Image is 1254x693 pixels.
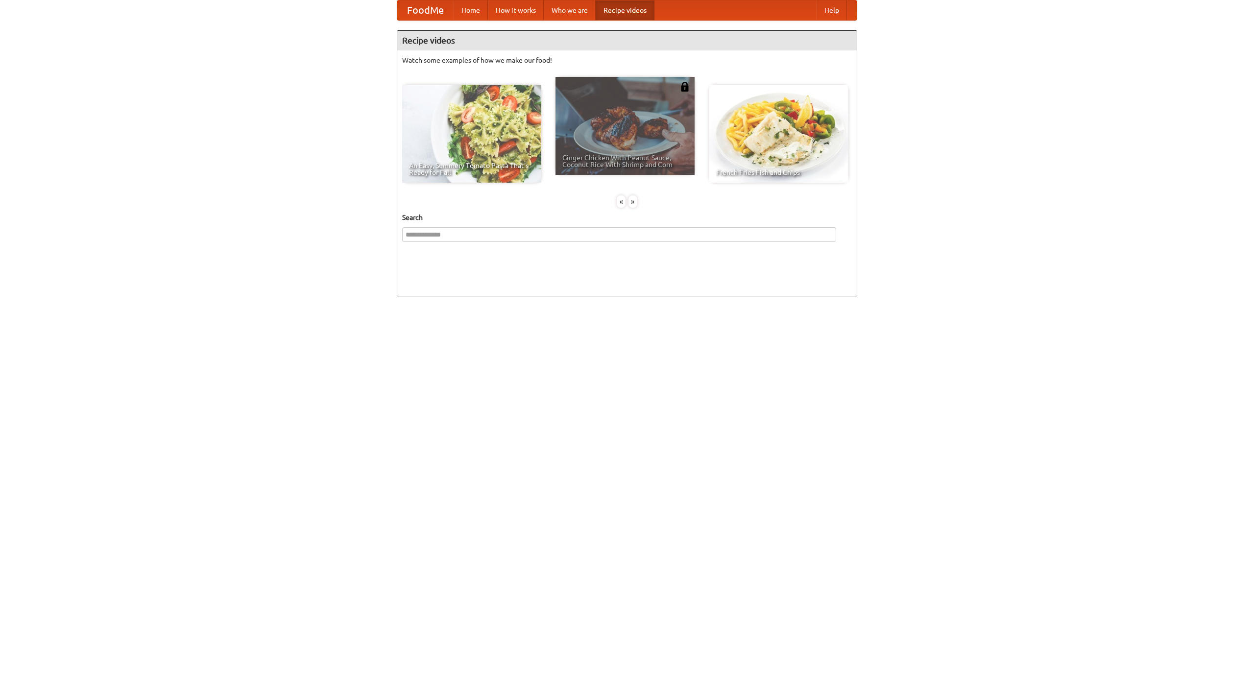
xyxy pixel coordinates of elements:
[617,195,626,208] div: «
[596,0,654,20] a: Recipe videos
[402,213,852,222] h5: Search
[409,162,534,176] span: An Easy, Summery Tomato Pasta That's Ready for Fall
[817,0,847,20] a: Help
[402,55,852,65] p: Watch some examples of how we make our food!
[628,195,637,208] div: »
[397,0,454,20] a: FoodMe
[397,31,857,50] h4: Recipe videos
[544,0,596,20] a: Who we are
[680,82,690,92] img: 483408.png
[716,169,842,176] span: French Fries Fish and Chips
[709,85,848,183] a: French Fries Fish and Chips
[488,0,544,20] a: How it works
[454,0,488,20] a: Home
[402,85,541,183] a: An Easy, Summery Tomato Pasta That's Ready for Fall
